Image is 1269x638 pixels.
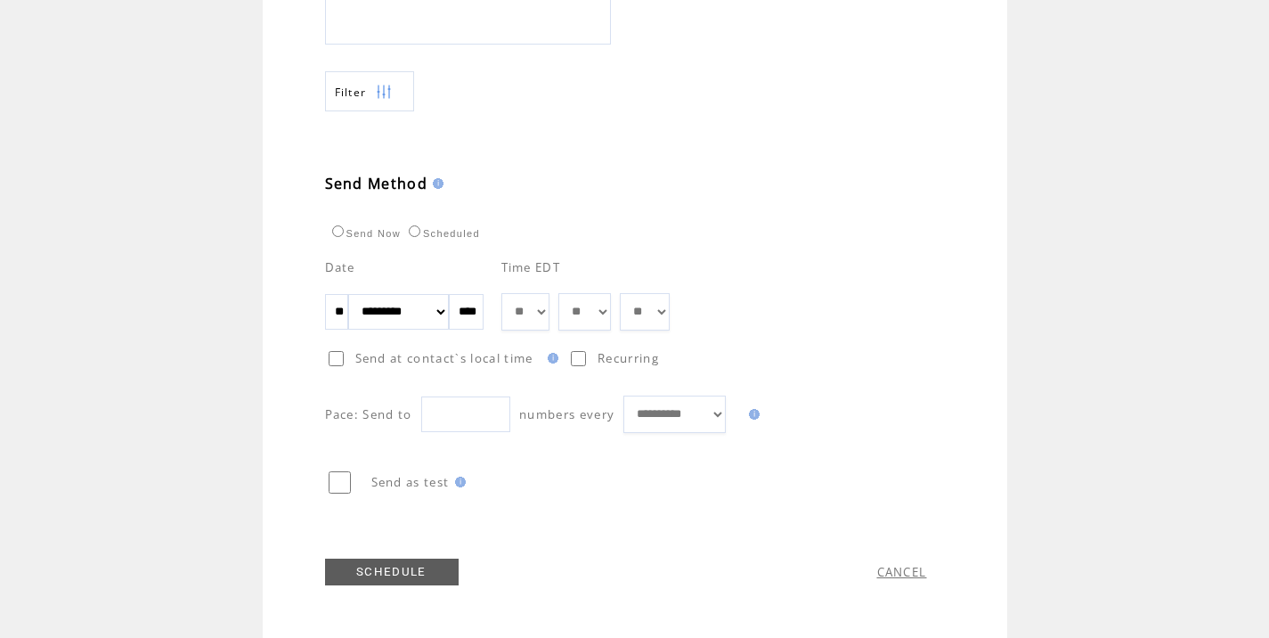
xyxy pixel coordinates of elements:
[325,259,355,275] span: Date
[409,225,420,237] input: Scheduled
[328,228,401,239] label: Send Now
[376,72,392,112] img: filters.png
[427,178,443,189] img: help.gif
[325,71,414,111] a: Filter
[877,564,927,580] a: CANCEL
[519,406,614,422] span: numbers every
[598,350,659,366] span: Recurring
[355,350,533,366] span: Send at contact`s local time
[744,409,760,420] img: help.gif
[325,406,412,422] span: Pace: Send to
[542,353,558,364] img: help.gif
[450,477,466,487] img: help.gif
[335,85,367,100] span: Show filters
[325,559,459,585] a: SCHEDULE
[501,259,561,275] span: Time EDT
[404,228,480,239] label: Scheduled
[332,225,344,237] input: Send Now
[325,174,428,193] span: Send Method
[371,474,450,490] span: Send as test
